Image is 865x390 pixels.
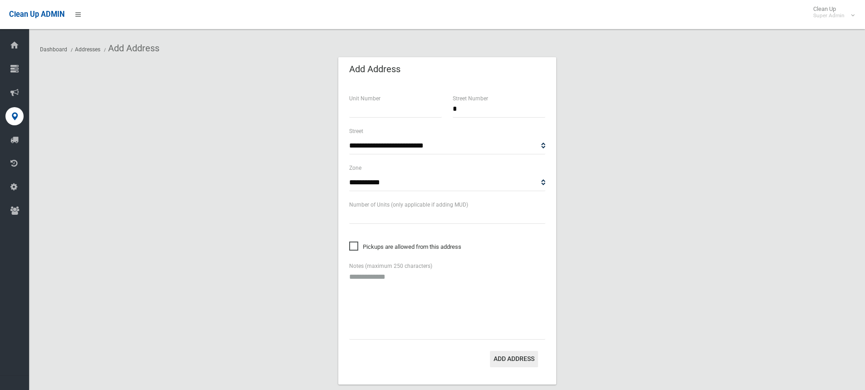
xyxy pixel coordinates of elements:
span: Pickups are allowed from this address [349,242,461,252]
li: Add Address [102,40,159,57]
small: Super Admin [813,12,845,19]
a: Addresses [75,46,100,53]
span: Clean Up ADMIN [9,10,64,19]
header: Add Address [338,60,411,78]
a: Dashboard [40,46,67,53]
span: Clean Up [809,5,854,19]
button: Add Address [490,351,538,368]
